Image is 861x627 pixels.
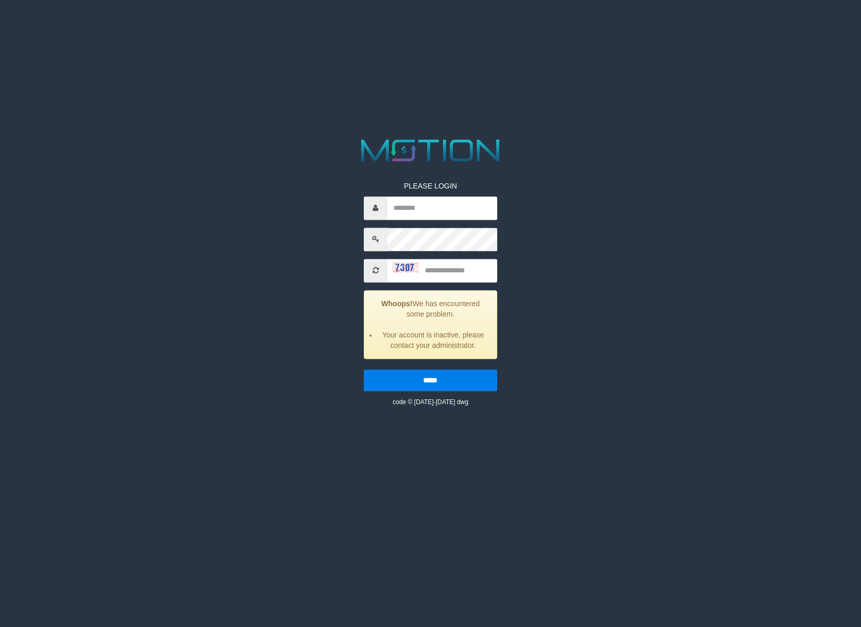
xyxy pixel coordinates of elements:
[355,135,506,165] img: MOTION_logo.png
[377,330,488,350] li: Your account is inactive, please contact your administrator.
[364,290,497,359] div: We has encountered some problem.
[364,181,497,191] p: PLEASE LOGIN
[392,262,419,273] img: captcha
[382,299,413,308] strong: Whoops!
[392,398,468,406] small: code © [DATE]-[DATE] dwg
